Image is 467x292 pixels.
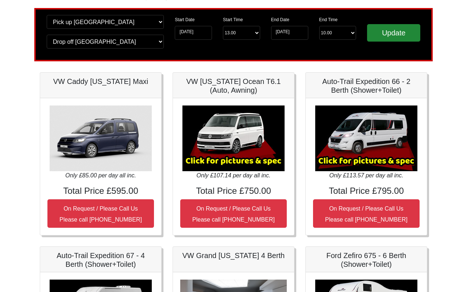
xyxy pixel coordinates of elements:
i: Only £85.00 per day all inc. [65,172,136,178]
label: End Date [271,16,289,23]
h5: Ford Zefiro 675 - 6 Berth (Shower+Toilet) [313,251,420,269]
h4: Total Price £750.00 [180,186,287,196]
button: On Request / Please Call UsPlease call [PHONE_NUMBER] [47,199,154,228]
h4: Total Price £595.00 [47,186,154,196]
h5: VW [US_STATE] Ocean T6.1 (Auto, Awning) [180,77,287,95]
i: Only £113.57 per day all inc. [329,172,404,178]
h5: Auto-Trail Expedition 67 - 4 Berth (Shower+Toilet) [47,251,154,269]
small: On Request / Please Call Us Please call [PHONE_NUMBER] [192,205,275,223]
small: On Request / Please Call Us Please call [PHONE_NUMBER] [59,205,142,223]
small: On Request / Please Call Us Please call [PHONE_NUMBER] [325,205,408,223]
h5: Auto-Trail Expedition 66 - 2 Berth (Shower+Toilet) [313,77,420,95]
input: Update [367,24,420,42]
i: Only £107.14 per day all inc. [197,172,271,178]
img: VW California Ocean T6.1 (Auto, Awning) [182,105,285,171]
input: Return Date [271,26,308,40]
button: On Request / Please Call UsPlease call [PHONE_NUMBER] [180,199,287,228]
img: Auto-Trail Expedition 66 - 2 Berth (Shower+Toilet) [315,105,417,171]
button: On Request / Please Call UsPlease call [PHONE_NUMBER] [313,199,420,228]
h4: Total Price £795.00 [313,186,420,196]
h5: VW Caddy [US_STATE] Maxi [47,77,154,86]
label: End Time [319,16,338,23]
label: Start Date [175,16,194,23]
label: Start Time [223,16,243,23]
h5: VW Grand [US_STATE] 4 Berth [180,251,287,260]
input: Start Date [175,26,212,40]
img: VW Caddy California Maxi [50,105,152,171]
